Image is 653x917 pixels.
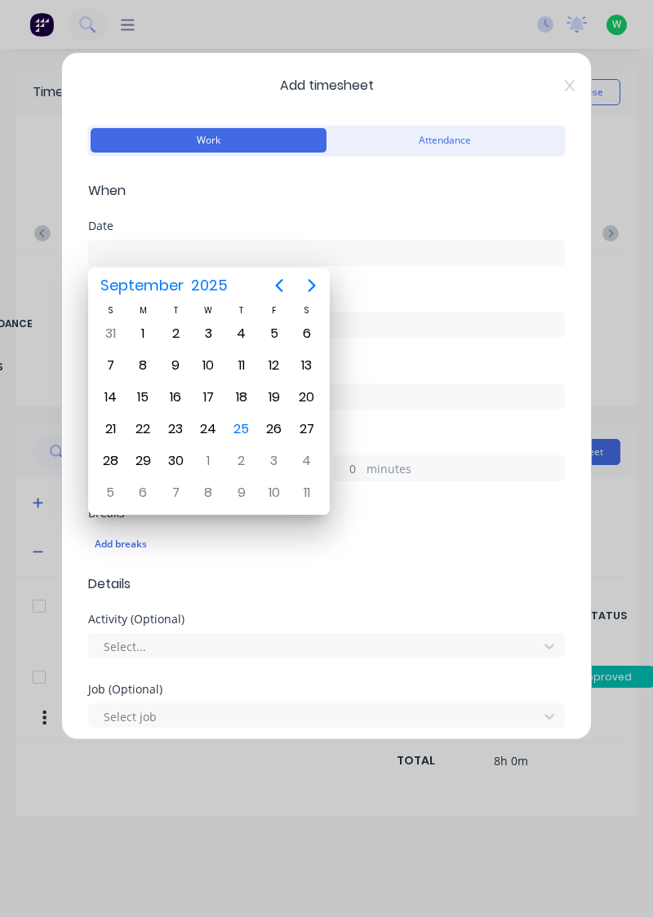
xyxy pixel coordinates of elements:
[88,507,565,519] div: Breaks
[98,385,122,410] div: Sunday, September 14, 2025
[197,321,221,346] div: Wednesday, September 3, 2025
[197,353,221,378] div: Wednesday, September 10, 2025
[98,417,122,441] div: Sunday, September 21, 2025
[164,449,189,473] div: Tuesday, September 30, 2025
[197,449,221,473] div: Wednesday, October 1, 2025
[131,353,156,378] div: Monday, September 8, 2025
[295,449,319,473] div: Saturday, October 4, 2025
[131,481,156,505] div: Monday, October 6, 2025
[98,353,122,378] div: Sunday, September 7, 2025
[334,456,362,481] input: 0
[366,460,564,481] label: minutes
[295,417,319,441] div: Saturday, September 27, 2025
[164,385,189,410] div: Tuesday, September 16, 2025
[326,128,562,153] button: Attendance
[187,271,231,300] span: 2025
[295,353,319,378] div: Saturday, September 13, 2025
[88,684,565,695] div: Job (Optional)
[229,481,254,505] div: Thursday, October 9, 2025
[96,271,187,300] span: September
[262,321,287,346] div: Friday, September 5, 2025
[197,417,221,441] div: Wednesday, September 24, 2025
[229,385,254,410] div: Thursday, September 18, 2025
[229,417,254,441] div: Today, Thursday, September 25, 2025
[295,481,319,505] div: Saturday, October 11, 2025
[88,614,565,625] div: Activity (Optional)
[262,353,287,378] div: Friday, September 12, 2025
[131,417,156,441] div: Monday, September 22, 2025
[295,269,328,302] button: Next page
[229,321,254,346] div: Thursday, September 4, 2025
[262,481,287,505] div: Friday, October 10, 2025
[197,385,221,410] div: Wednesday, September 17, 2025
[90,271,238,300] button: September2025
[225,303,258,317] div: T
[263,269,295,302] button: Previous page
[164,321,189,346] div: Tuesday, September 2, 2025
[98,481,122,505] div: Sunday, October 5, 2025
[229,353,254,378] div: Thursday, September 11, 2025
[262,417,287,441] div: Friday, September 26, 2025
[164,353,189,378] div: Tuesday, September 9, 2025
[88,220,565,232] div: Date
[262,385,287,410] div: Friday, September 19, 2025
[98,449,122,473] div: Sunday, September 28, 2025
[193,303,225,317] div: W
[91,128,326,153] button: Work
[291,303,323,317] div: S
[88,181,565,201] span: When
[98,321,122,346] div: Sunday, August 31, 2025
[131,385,156,410] div: Monday, September 15, 2025
[160,303,193,317] div: T
[88,76,565,95] span: Add timesheet
[131,321,156,346] div: Monday, September 1, 2025
[164,417,189,441] div: Tuesday, September 23, 2025
[197,481,221,505] div: Wednesday, October 8, 2025
[258,303,291,317] div: F
[262,449,287,473] div: Friday, October 3, 2025
[94,303,127,317] div: S
[295,321,319,346] div: Saturday, September 6, 2025
[95,534,558,555] div: Add breaks
[131,449,156,473] div: Monday, September 29, 2025
[164,481,189,505] div: Tuesday, October 7, 2025
[88,574,565,594] span: Details
[229,449,254,473] div: Thursday, October 2, 2025
[295,385,319,410] div: Saturday, September 20, 2025
[127,303,159,317] div: M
